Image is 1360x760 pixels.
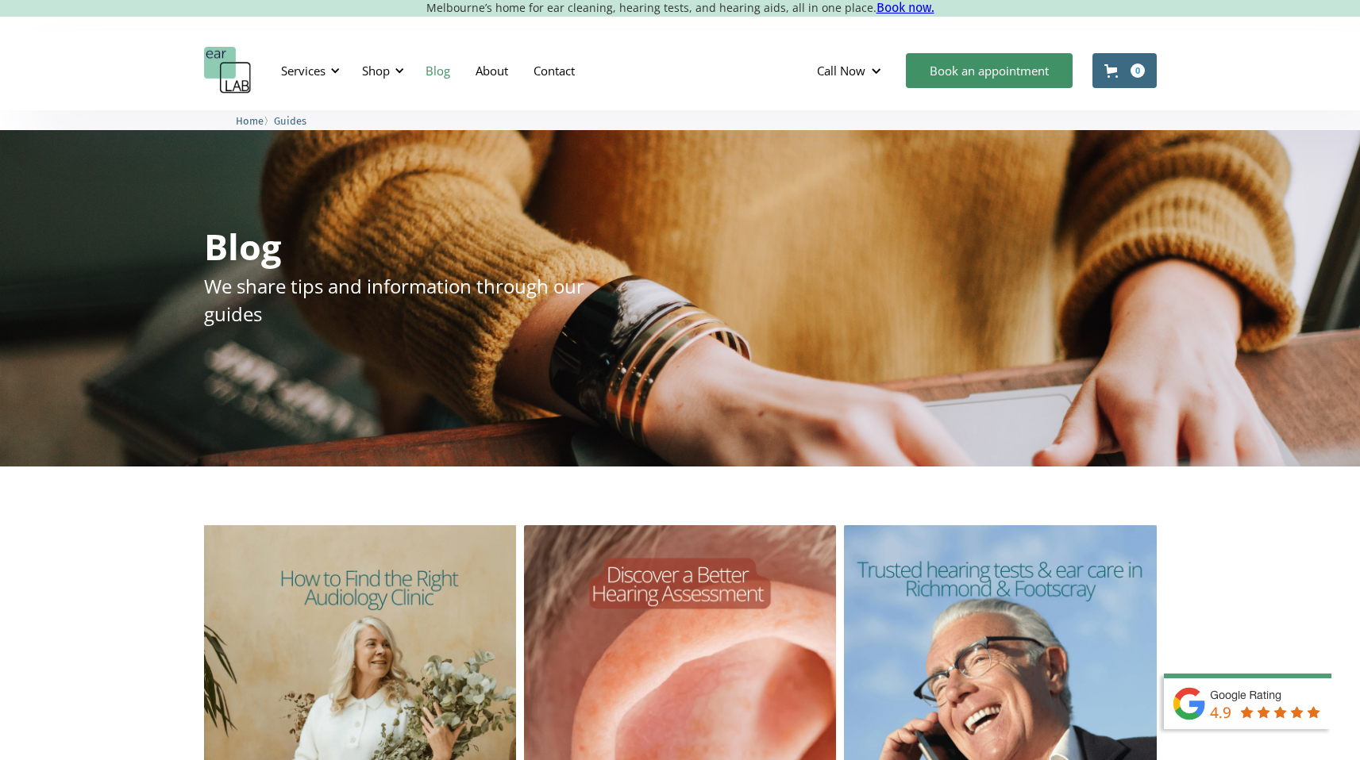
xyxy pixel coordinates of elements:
span: Home [236,115,264,127]
a: Book an appointment [906,53,1073,88]
a: About [463,48,521,94]
span: Guides [274,115,306,127]
div: 0 [1131,63,1145,78]
p: We share tips and information through our guides [204,272,626,328]
div: Call Now [804,47,898,94]
h1: Blog [204,228,281,264]
li: 〉 [236,113,274,129]
a: Guides [274,113,306,128]
a: Blog [413,48,463,94]
a: home [204,47,252,94]
div: Shop [362,63,390,79]
a: Home [236,113,264,128]
div: Services [272,47,345,94]
a: Contact [521,48,588,94]
div: Services [281,63,326,79]
div: Call Now [817,63,865,79]
div: Shop [353,47,409,94]
a: Open cart [1092,53,1157,88]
